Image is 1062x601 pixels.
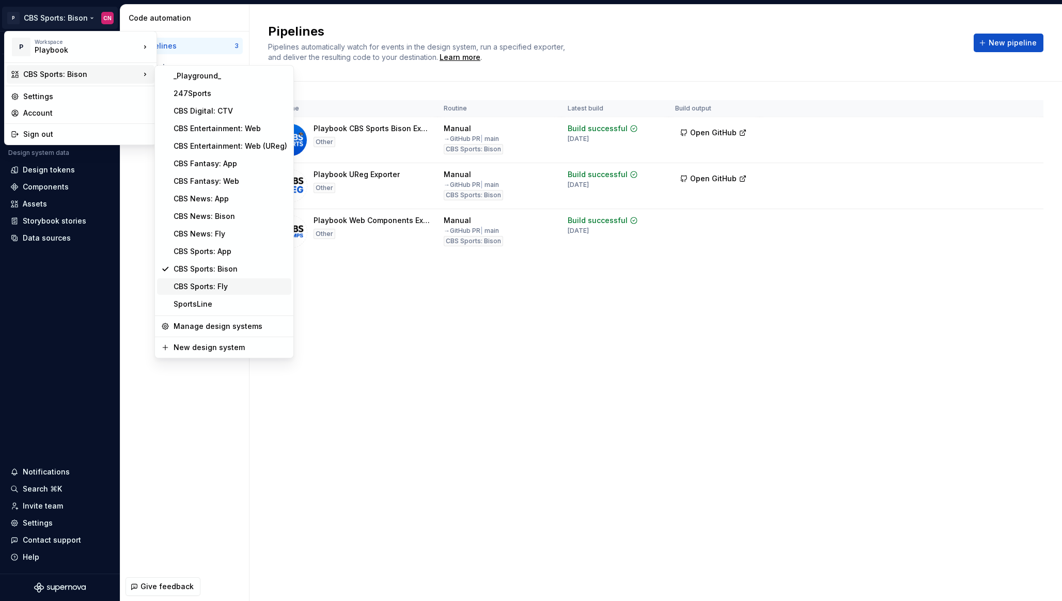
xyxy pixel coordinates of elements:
[174,246,287,257] div: CBS Sports: App
[174,159,287,169] div: CBS Fantasy: App
[23,129,150,139] div: Sign out
[35,45,122,55] div: Playbook
[174,123,287,134] div: CBS Entertainment: Web
[174,211,287,222] div: CBS News: Bison
[23,91,150,102] div: Settings
[174,281,287,292] div: CBS Sports: Fly
[23,69,140,80] div: CBS Sports: Bison
[174,321,287,331] div: Manage design systems
[174,141,287,151] div: CBS Entertainment: Web (UReg)
[12,38,30,56] div: P
[174,264,287,274] div: CBS Sports: Bison
[35,39,140,45] div: Workspace
[23,108,150,118] div: Account
[174,88,287,99] div: 247Sports
[174,194,287,204] div: CBS News: App
[174,176,287,186] div: CBS Fantasy: Web
[174,342,287,353] div: New design system
[174,229,287,239] div: CBS News: Fly
[174,71,287,81] div: _Playground_
[174,299,287,309] div: SportsLine
[174,106,287,116] div: CBS Digital: CTV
